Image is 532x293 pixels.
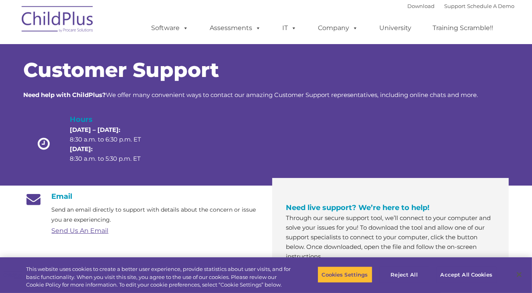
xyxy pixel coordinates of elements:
[436,266,497,283] button: Accept All Cookies
[26,265,293,289] div: This website uses cookies to create a better user experience, provide statistics about user visit...
[275,20,305,36] a: IT
[379,266,429,283] button: Reject All
[24,91,106,99] strong: Need help with ChildPlus?
[408,3,515,9] font: |
[372,20,420,36] a: University
[286,213,495,261] p: Through our secure support tool, we’ll connect to your computer and solve your issues for you! To...
[318,266,372,283] button: Cookies Settings
[467,3,515,9] a: Schedule A Demo
[70,126,120,133] strong: [DATE] – [DATE]:
[425,20,502,36] a: Training Scramble!!
[70,125,155,164] p: 8:30 a.m. to 6:30 p.m. ET 8:30 a.m. to 5:30 p.m. ET
[510,266,528,283] button: Close
[52,227,109,234] a: Send Us An Email
[202,20,269,36] a: Assessments
[310,20,366,36] a: Company
[18,0,98,40] img: ChildPlus by Procare Solutions
[52,205,260,225] p: Send an email directly to support with details about the concern or issue you are experiencing.
[70,145,93,153] strong: [DATE]:
[70,114,155,125] h4: Hours
[445,3,466,9] a: Support
[408,3,435,9] a: Download
[286,203,430,212] span: Need live support? We’re here to help!
[24,192,260,201] h4: Email
[144,20,197,36] a: Software
[24,58,219,82] span: Customer Support
[24,91,478,99] span: We offer many convenient ways to contact our amazing Customer Support representatives, including ...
